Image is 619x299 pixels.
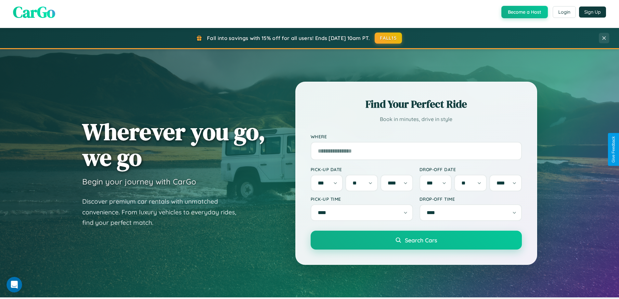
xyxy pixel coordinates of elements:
button: Search Cars [311,231,522,250]
h2: Find Your Perfect Ride [311,97,522,111]
p: Book in minutes, drive in style [311,115,522,124]
span: Fall into savings with 15% off for all users! Ends [DATE] 10am PT. [207,35,370,41]
span: CarGo [13,1,55,23]
p: Discover premium car rentals with unmatched convenience. From luxury vehicles to everyday rides, ... [82,196,245,228]
label: Drop-off Time [419,196,522,202]
button: FALL15 [375,33,402,44]
label: Pick-up Date [311,167,413,172]
h3: Begin your journey with CarGo [82,177,196,186]
h1: Wherever you go, we go [82,119,265,170]
button: Become a Host [501,6,548,18]
button: Sign Up [579,7,606,18]
button: Login [553,6,576,18]
label: Where [311,134,522,139]
label: Pick-up Time [311,196,413,202]
span: Search Cars [405,237,437,244]
iframe: Intercom live chat [6,277,22,292]
div: Give Feedback [611,136,616,163]
label: Drop-off Date [419,167,522,172]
